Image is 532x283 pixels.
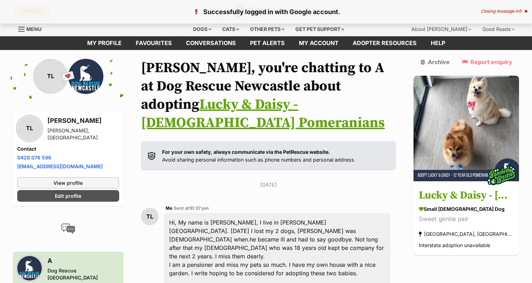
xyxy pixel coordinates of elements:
[188,22,216,36] div: Dogs
[484,158,519,193] img: bonded besties
[141,181,396,188] p: [DATE]
[406,22,476,36] div: About [PERSON_NAME]
[53,179,83,187] span: View profile
[141,208,159,225] div: TL
[33,59,68,94] div: TL
[17,256,42,281] img: Dog Rescue Newcastle profile pic
[7,7,525,17] p: Successfully logged in with Google account.
[245,22,289,36] div: Other pets
[47,267,119,281] div: Dog Rescue [GEOGRAPHIC_DATA]
[68,59,103,94] img: Dog Rescue Newcastle profile pic
[162,149,330,155] strong: For your own safety, always communicate via the PetRescue website.
[419,188,514,203] h3: Lucky & Daisy - [DEMOGRAPHIC_DATA] Pomeranians
[141,59,396,132] h1: [PERSON_NAME], you're chatting to A at Dog Rescue Newcastle about adopting
[519,8,521,14] span: 5
[179,36,243,50] a: conversations
[18,22,46,35] a: Menu
[424,36,452,50] a: Help
[17,190,119,202] a: Edit profile
[17,163,103,169] a: [EMAIL_ADDRESS][DOMAIN_NAME]
[419,242,490,248] span: Interstate adoption unavailable
[26,26,41,32] span: Menu
[477,22,519,36] div: Good Reads
[61,224,75,234] img: conversation-icon-4a6f8262b818ee0b60e3300018af0b2d0b884aa5de6e9bcb8d3d4eeb1a70a7c4.svg
[47,127,119,141] div: [PERSON_NAME], [GEOGRAPHIC_DATA]
[189,206,209,211] span: 10:37 pm
[141,96,385,132] a: Lucky & Daisy - [DEMOGRAPHIC_DATA] Pomeranians
[414,76,519,181] img: Lucky & Daisy - 12 Year Old Pomeranians
[47,256,119,266] h3: A
[292,36,346,50] a: My account
[419,205,514,213] div: small [DEMOGRAPHIC_DATA] Dog
[162,148,355,163] p: Avoid sharing personal information such as phone numbers and personal address.
[346,36,424,50] a: Adopter resources
[290,22,349,36] div: Get pet support
[481,9,527,14] div: Closing message in
[47,116,119,126] h3: [PERSON_NAME]
[421,59,450,65] a: Archive
[55,192,81,200] span: Edit profile
[17,116,42,141] div: TL
[17,155,51,161] a: 0428 076 596
[129,36,179,50] a: Favourites
[462,59,512,65] a: Report enquiry
[243,36,292,50] a: Pet alerts
[17,145,119,152] h4: Contact
[166,206,173,211] span: Me
[414,182,519,255] a: Lucky & Daisy - [DEMOGRAPHIC_DATA] Pomeranians small [DEMOGRAPHIC_DATA] Dog Sweet gentle pair [GE...
[419,229,514,239] div: [GEOGRAPHIC_DATA], [GEOGRAPHIC_DATA]
[174,206,209,211] span: Sent at
[60,69,76,84] span: 💌
[217,22,244,36] div: Cats
[80,36,129,50] a: My profile
[419,214,514,224] div: Sweet gentle pair
[17,177,119,189] a: View profile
